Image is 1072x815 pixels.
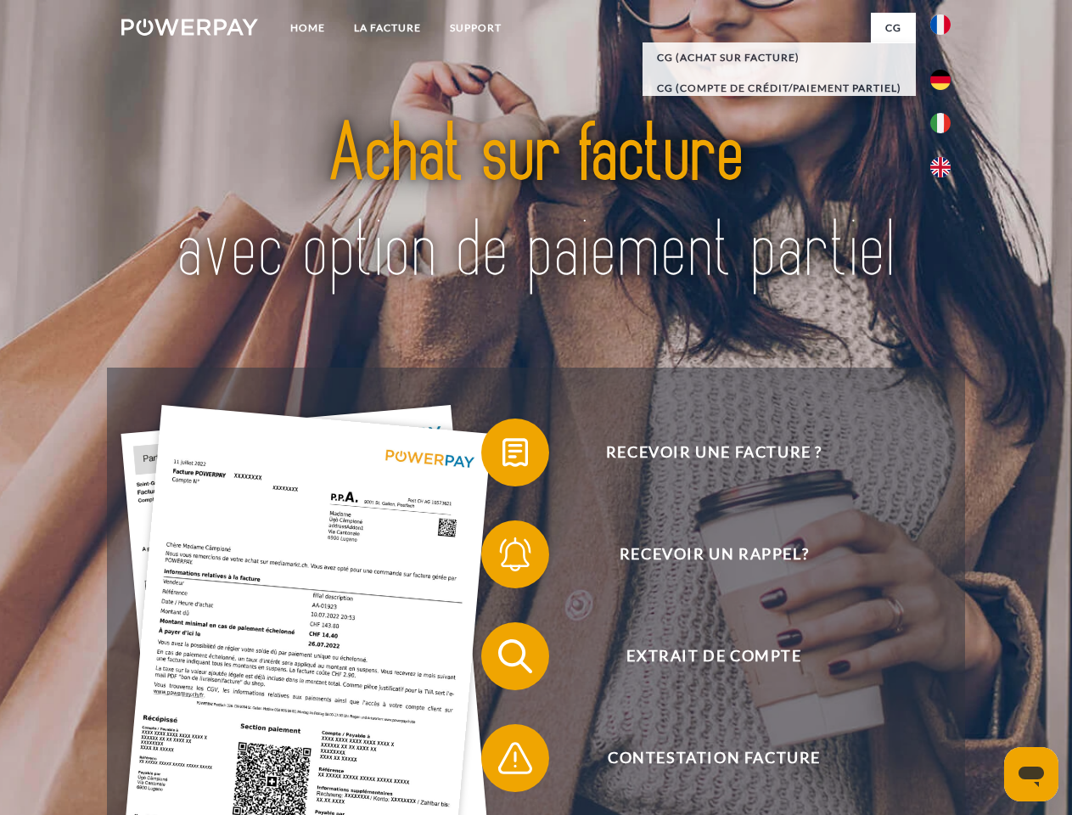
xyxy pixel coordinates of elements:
[481,724,923,792] button: Contestation Facture
[494,737,536,779] img: qb_warning.svg
[930,157,951,177] img: en
[435,13,516,43] a: Support
[930,113,951,133] img: it
[481,622,923,690] button: Extrait de compte
[1004,747,1058,801] iframe: Bouton de lancement de la fenêtre de messagerie
[494,431,536,474] img: qb_bill.svg
[481,419,923,486] button: Recevoir une facture ?
[121,19,258,36] img: logo-powerpay-white.svg
[494,533,536,576] img: qb_bell.svg
[930,14,951,35] img: fr
[643,42,916,73] a: CG (achat sur facture)
[506,622,922,690] span: Extrait de compte
[276,13,340,43] a: Home
[494,635,536,677] img: qb_search.svg
[162,81,910,325] img: title-powerpay_fr.svg
[506,419,922,486] span: Recevoir une facture ?
[481,520,923,588] button: Recevoir un rappel?
[871,13,916,43] a: CG
[506,724,922,792] span: Contestation Facture
[340,13,435,43] a: LA FACTURE
[643,73,916,104] a: CG (Compte de crédit/paiement partiel)
[506,520,922,588] span: Recevoir un rappel?
[930,70,951,90] img: de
